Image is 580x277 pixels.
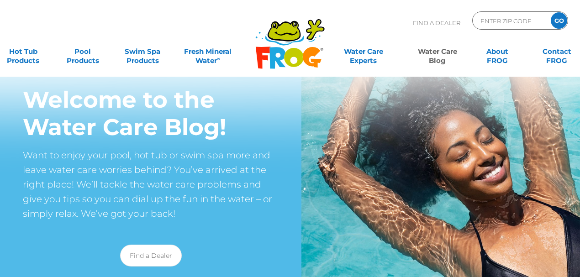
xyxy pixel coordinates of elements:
[533,42,580,61] a: ContactFROG
[551,12,567,29] input: GO
[23,148,279,221] p: Want to enjoy your pool, hot tub or swim spa more and leave water care worries behind? You’ve arr...
[474,42,521,61] a: AboutFROG
[326,42,401,61] a: Water CareExperts
[120,245,182,267] a: Find a Dealer
[60,42,106,61] a: PoolProducts
[217,55,221,62] sup: ∞
[480,14,541,27] input: Zip Code Form
[413,11,460,34] p: Find A Dealer
[179,42,237,61] a: Fresh MineralWater∞
[119,42,166,61] a: Swim SpaProducts
[414,42,461,61] a: Water CareBlog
